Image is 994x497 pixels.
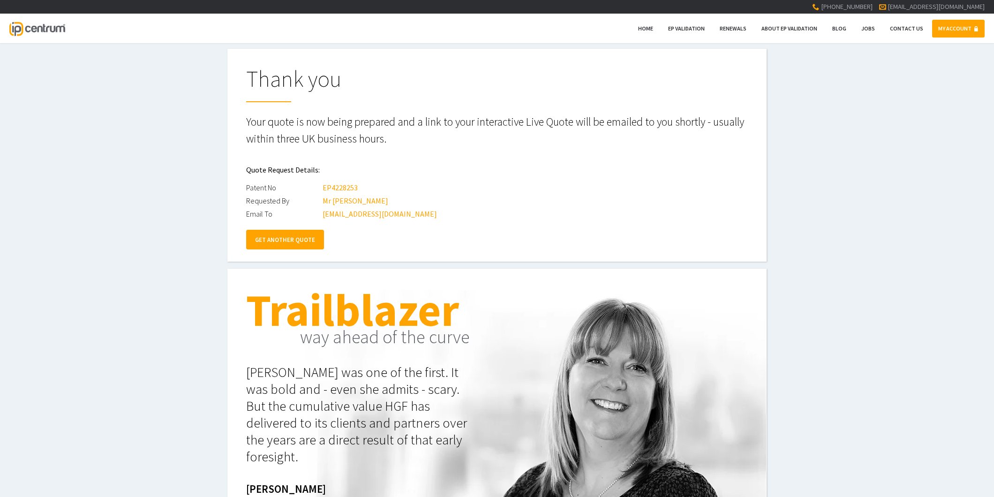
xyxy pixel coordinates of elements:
a: About EP Validation [755,20,823,38]
span: Contact Us [890,25,923,32]
div: Requested By [246,194,321,207]
a: Renewals [714,20,753,38]
a: [EMAIL_ADDRESS][DOMAIN_NAME] [888,2,985,11]
a: Blog [826,20,852,38]
span: Blog [832,25,846,32]
div: EP4228253 [323,181,358,194]
span: Renewals [720,25,746,32]
span: EP Validation [668,25,705,32]
a: MY ACCOUNT [932,20,985,38]
span: Home [638,25,653,32]
div: Email To [246,207,321,220]
h2: Quote Request Details: [246,158,748,181]
div: Mr [PERSON_NAME] [323,194,388,207]
h1: Thank you [246,68,748,102]
a: EP Validation [662,20,711,38]
a: Home [632,20,659,38]
a: GET ANOTHER QUOTE [246,230,324,249]
div: [EMAIL_ADDRESS][DOMAIN_NAME] [323,207,437,220]
span: Jobs [861,25,875,32]
span: [PHONE_NUMBER] [821,2,873,11]
a: IP Centrum [9,14,65,43]
a: Contact Us [884,20,929,38]
div: Patent No [246,181,321,194]
span: About EP Validation [761,25,817,32]
p: Your quote is now being prepared and a link to your interactive Live Quote will be emailed to you... [246,113,748,147]
a: Jobs [855,20,881,38]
